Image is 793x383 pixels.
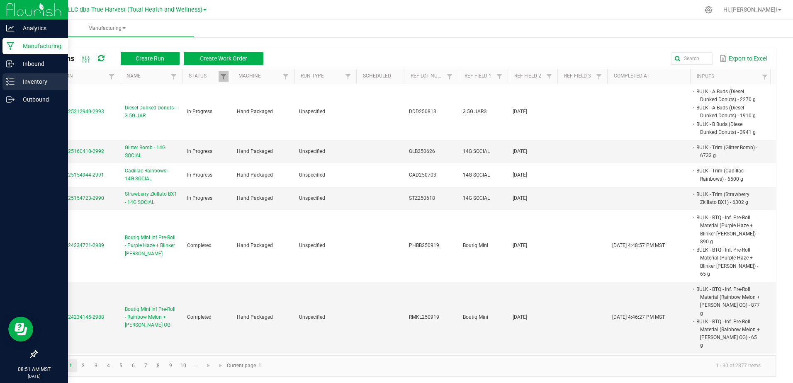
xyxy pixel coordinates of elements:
a: ExtractionSortable [43,73,106,80]
a: Page 4 [102,359,114,372]
span: Unspecified [299,242,325,248]
span: 14G SOCIAL [463,172,490,178]
a: Page 10 [178,359,190,372]
span: Glitter Bomb - 14G SOCIAL [125,144,177,160]
a: Page 3 [90,359,102,372]
span: MP-20250924234145-2988 [42,314,104,320]
a: Page 6 [127,359,139,372]
a: Filter [445,71,455,82]
span: MP-20250925160410-2992 [42,148,104,154]
th: Inputs [690,69,773,84]
input: Search [671,52,713,65]
a: MachineSortable [238,73,280,80]
span: [DATE] [513,195,527,201]
kendo-pager-info: 1 - 30 of 2877 items [266,359,767,373]
li: BULK - BTQ - Inf. Pre-Roll Material (Purple Haze + Blinker [PERSON_NAME]) - 65 g [695,246,761,278]
span: Cadillac Rainbows - 14G SOCIAL [125,167,177,183]
li: BULK - A Buds (Diesel Dunked Donuts) - 2270 g [695,87,761,104]
a: ScheduledSortable [363,73,401,80]
span: Boutiq Mini [463,314,488,320]
span: 3.5G JARS [463,109,487,114]
span: Go to the last page [218,362,224,369]
span: [DATE] [513,109,527,114]
span: DXR FINANCE 4 LLC dba True Harvest (Total Health and Wellness) [24,6,202,13]
p: 08:51 AM MST [4,366,64,373]
a: Ref Field 1Sortable [465,73,494,80]
a: Manufacturing [20,20,194,37]
span: Unspecified [299,148,325,154]
a: Filter [760,72,770,82]
span: Hand Packaged [237,172,273,178]
span: STZ250618 [409,195,435,201]
inline-svg: Inventory [6,78,15,86]
li: BULK - BTQ - Inf. Pre-Roll Material (Rainbow Melon + [PERSON_NAME] OG) - 877 g [695,285,761,318]
inline-svg: Manufacturing [6,42,15,50]
span: Hand Packaged [237,195,273,201]
span: In Progress [187,109,212,114]
a: Ref Field 2Sortable [514,73,544,80]
a: Page 2 [77,359,89,372]
span: Hand Packaged [237,148,273,154]
iframe: Resource center [8,317,33,342]
span: Unspecified [299,195,325,201]
span: Boutiq Mini Inf Pre-Roll - Rainbow Melon + [PERSON_NAME] OG [125,305,177,330]
li: BULK - BTQ - Inf. Pre-Roll Material (Purple Haze + Blinker [PERSON_NAME]) - 890 g [695,213,761,246]
span: RMKL250919 [409,314,439,320]
span: Unspecified [299,109,325,114]
span: In Progress [187,172,212,178]
li: BULK - B Buds (Diesel Dunked Donuts) - 3941 g [695,120,761,136]
div: All Runs [43,51,270,65]
inline-svg: Analytics [6,24,15,32]
span: PHBB250919 [409,242,439,248]
p: Outbound [15,95,64,104]
a: Page 11 [190,359,202,372]
inline-svg: Inbound [6,60,15,68]
span: 14G SOCIAL [463,195,490,201]
button: Export to Excel [718,51,769,65]
span: [DATE] [513,148,527,154]
span: GLB250626 [409,148,435,154]
span: Hi, [PERSON_NAME]! [723,6,777,13]
a: Filter [494,71,504,82]
a: Page 5 [115,359,127,372]
a: Filter [169,71,179,82]
a: StatusSortable [189,73,218,80]
kendo-pager: Current page: 1 [37,355,776,376]
span: Completed [187,242,212,248]
span: MP-20250925154723-2990 [42,195,104,201]
a: Filter [343,71,353,82]
a: Filter [544,71,554,82]
a: Ref Field 3Sortable [564,73,594,80]
div: Manage settings [703,6,714,14]
span: Unspecified [299,314,325,320]
span: [DATE] [513,172,527,178]
span: Unspecified [299,172,325,178]
span: Boutiq Mini Inf Pre-Roll - Purple Haze + Blinker [PERSON_NAME] [125,234,177,258]
span: Diesel Dunked Donuts - 3.5G JAR [125,104,177,120]
li: BULK - Trim (Strawberry Zkillato BX1) - 6302 g [695,190,761,206]
a: Page 8 [152,359,164,372]
a: Filter [594,71,604,82]
a: Filter [281,71,291,82]
span: Create Work Order [200,55,247,62]
span: MP-20250924234721-2989 [42,242,104,248]
a: Filter [219,71,229,82]
a: Page 1 [65,359,77,372]
p: Inventory [15,77,64,87]
li: BULK - Trim (Glitter Bomb) - 6733 g [695,143,761,160]
a: Filter [107,71,117,82]
p: Manufacturing [15,41,64,51]
inline-svg: Outbound [6,95,15,104]
li: BULK - BTQ - Inf. Pre-Roll Material (Rainbow Melon + [PERSON_NAME] OG) - 65 g [695,318,761,350]
a: Page 9 [165,359,177,372]
span: Create Run [136,55,164,62]
p: [DATE] [4,373,64,379]
span: MP-20250925154944-2991 [42,172,104,178]
a: Go to the last page [215,359,227,372]
button: Create Work Order [184,52,263,65]
li: BULK - A Buds (Diesel Dunked Donuts) - 1910 g [695,104,761,120]
span: Completed [187,314,212,320]
span: DDD250813 [409,109,436,114]
span: In Progress [187,195,212,201]
span: [DATE] [513,242,527,248]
